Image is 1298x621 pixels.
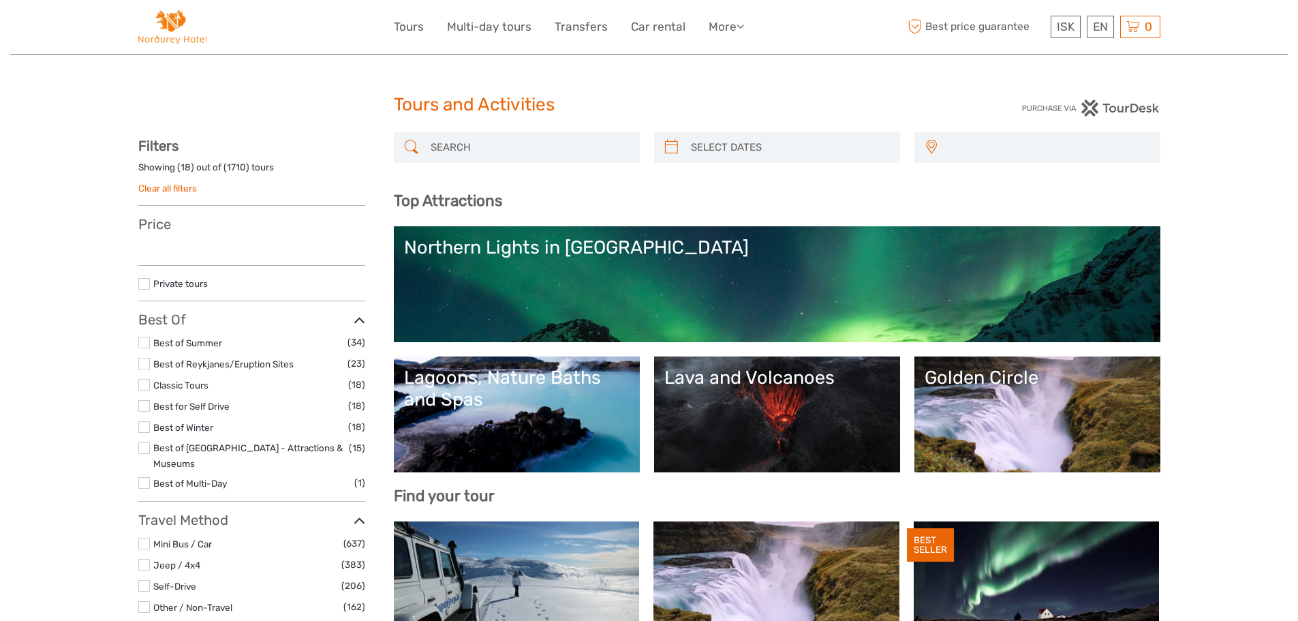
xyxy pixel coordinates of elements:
[685,136,893,160] input: SELECT DATES
[1057,20,1075,33] span: ISK
[348,377,365,393] span: (18)
[709,17,744,37] a: More
[555,17,608,37] a: Transfers
[153,337,222,348] a: Best of Summer
[664,367,890,389] div: Lava and Volcanoes
[153,602,232,613] a: Other / Non-Travel
[404,367,630,411] div: Lagoons, Nature Baths and Spas
[343,599,365,615] span: (162)
[925,367,1150,389] div: Golden Circle
[1087,16,1114,38] div: EN
[425,136,633,160] input: SEARCH
[153,422,213,433] a: Best of Winter
[404,237,1150,258] div: Northern Lights in [GEOGRAPHIC_DATA]
[404,237,1150,332] a: Northern Lights in [GEOGRAPHIC_DATA]
[349,440,365,456] span: (15)
[153,442,343,469] a: Best of [GEOGRAPHIC_DATA] - Attractions & Museums
[181,161,191,174] label: 18
[447,17,531,37] a: Multi-day tours
[664,367,890,462] a: Lava and Volcanoes
[227,161,246,174] label: 1710
[394,487,495,505] b: Find your tour
[404,367,630,462] a: Lagoons, Nature Baths and Spas
[138,216,365,232] h3: Price
[138,161,365,182] div: Showing ( ) out of ( ) tours
[347,335,365,350] span: (34)
[341,557,365,573] span: (383)
[153,560,200,571] a: Jeep / 4x4
[341,578,365,594] span: (206)
[138,138,179,154] strong: Filters
[138,183,197,194] a: Clear all filters
[153,278,208,289] a: Private tours
[394,94,905,116] h1: Tours and Activities
[631,17,685,37] a: Car rental
[153,581,196,592] a: Self-Drive
[1021,100,1160,117] img: PurchaseViaTourDesk.png
[348,398,365,414] span: (18)
[394,192,502,210] b: Top Attractions
[343,536,365,551] span: (637)
[905,16,1047,38] span: Best price guarantee
[1143,20,1154,33] span: 0
[153,359,294,369] a: Best of Reykjanes/Eruption Sites
[153,539,212,549] a: Mini Bus / Car
[347,356,365,372] span: (23)
[394,17,424,37] a: Tours
[348,419,365,435] span: (18)
[138,312,365,328] h3: Best Of
[138,512,365,528] h3: Travel Method
[354,475,365,491] span: (1)
[138,10,206,44] img: Norðurey Hótel
[907,528,954,562] div: BEST SELLER
[153,401,230,412] a: Best for Self Drive
[153,478,227,489] a: Best of Multi-Day
[153,380,208,391] a: Classic Tours
[925,367,1150,462] a: Golden Circle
